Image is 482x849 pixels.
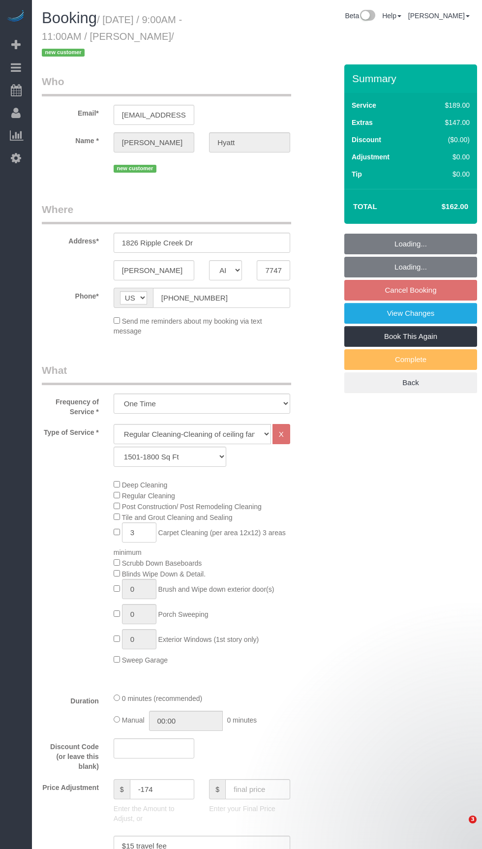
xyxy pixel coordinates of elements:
[6,10,26,24] img: Automaid Logo
[345,12,375,20] a: Beta
[114,105,194,125] input: Email*
[122,492,175,500] span: Regular Cleaning
[344,326,477,347] a: Book This Again
[353,202,377,211] strong: Total
[469,816,477,823] span: 3
[424,169,470,179] div: $0.00
[34,394,106,417] label: Frequency of Service *
[42,9,97,27] span: Booking
[352,135,381,145] label: Discount
[352,100,376,110] label: Service
[158,585,274,593] span: Brush and Wipe down exterior door(s)
[114,317,262,335] span: Send me reminders about my booking via text message
[424,152,470,162] div: $0.00
[424,135,470,145] div: ($0.00)
[121,514,232,521] span: Tile and Grout Cleaning and Sealing
[114,804,194,823] p: Enter the Amount to Adjust, or
[449,816,472,839] iframe: Intercom live chat
[344,303,477,324] a: View Changes
[227,716,257,724] span: 0 minutes
[114,132,194,152] input: First Name*
[209,132,290,152] input: Last Name*
[42,14,182,59] small: / [DATE] / 9:00AM - 11:00AM / [PERSON_NAME]
[412,203,468,211] h4: $162.00
[122,695,202,702] span: 0 minutes (recommended)
[42,49,85,57] span: new customer
[344,372,477,393] a: Back
[352,169,362,179] label: Tip
[158,610,209,618] span: Porch Sweeping
[359,10,375,23] img: New interface
[42,202,291,224] legend: Where
[42,363,291,385] legend: What
[122,716,145,724] span: Manual
[225,779,290,799] input: final price
[122,559,202,567] span: Scrubb Down Baseboards
[34,105,106,118] label: Email*
[408,12,470,20] a: [PERSON_NAME]
[42,31,174,59] span: /
[122,656,168,664] span: Sweep Garage
[34,424,106,437] label: Type of Service *
[114,779,130,799] span: $
[122,570,206,578] span: Blinds Wipe Down & Detail.
[352,152,390,162] label: Adjustment
[352,118,373,127] label: Extras
[122,481,168,489] span: Deep Cleaning
[34,233,106,246] label: Address*
[352,73,472,84] h3: Summary
[42,74,291,96] legend: Who
[209,804,290,814] p: Enter your Final Price
[114,529,286,556] span: Carpet Cleaning (per area 12x12) 3 areas minimum
[424,118,470,127] div: $147.00
[153,288,290,308] input: Phone*
[34,132,106,146] label: Name *
[34,738,106,771] label: Discount Code (or leave this blank)
[424,100,470,110] div: $189.00
[34,779,106,792] label: Price Adjustment
[114,260,194,280] input: City*
[122,503,262,511] span: Post Construction/ Post Remodeling Cleaning
[382,12,401,20] a: Help
[257,260,290,280] input: Zip Code*
[34,288,106,301] label: Phone*
[209,779,225,799] span: $
[114,165,156,173] span: new customer
[158,636,259,643] span: Exterior Windows (1st story only)
[34,693,106,706] label: Duration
